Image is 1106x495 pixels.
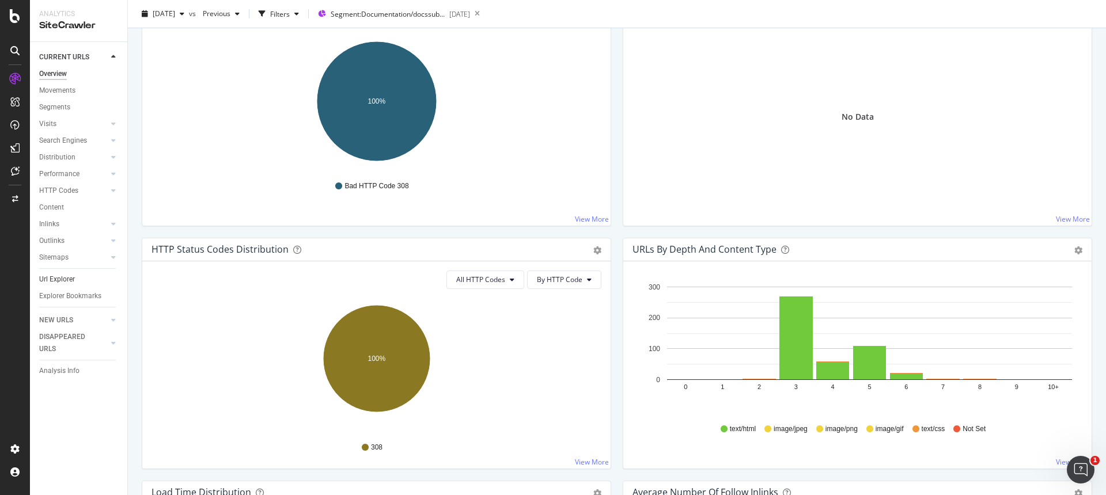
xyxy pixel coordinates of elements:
[189,9,198,18] span: vs
[774,424,808,434] span: image/jpeg
[39,252,69,264] div: Sitemaps
[649,283,660,291] text: 300
[794,383,798,390] text: 3
[39,185,78,197] div: HTTP Codes
[39,290,101,302] div: Explorer Bookmarks
[963,424,986,434] span: Not Set
[868,383,871,390] text: 5
[446,271,524,289] button: All HTTP Codes
[825,424,858,434] span: image/png
[39,201,119,214] a: Content
[904,383,908,390] text: 6
[449,9,470,19] div: [DATE]
[39,151,75,163] div: Distribution
[39,314,108,326] a: NEW URLS
[39,135,87,147] div: Search Engines
[344,181,408,191] span: Bad HTTP Code 308
[39,235,65,247] div: Outlinks
[39,85,119,97] a: Movements
[39,101,70,113] div: Segments
[198,9,230,18] span: Previous
[537,275,582,284] span: By HTTP Code
[575,214,609,224] a: View More
[39,118,108,130] a: Visits
[39,9,118,19] div: Analytics
[151,243,289,255] div: HTTP Status Codes Distribution
[368,97,386,105] text: 100%
[632,280,1082,413] svg: A chart.
[39,51,89,63] div: CURRENT URLS
[39,51,108,63] a: CURRENT URLS
[730,424,756,434] span: text/html
[39,331,108,355] a: DISAPPEARED URLS
[684,383,687,390] text: 0
[649,314,660,322] text: 200
[757,383,761,390] text: 2
[527,271,601,289] button: By HTTP Code
[39,314,73,326] div: NEW URLS
[593,246,601,254] div: gear
[831,383,835,390] text: 4
[1074,246,1082,254] div: gear
[137,5,189,23] button: [DATE]
[39,151,108,163] a: Distribution
[656,376,660,384] text: 0
[39,168,79,180] div: Performance
[39,273,75,285] div: Url Explorer
[270,9,290,18] div: Filters
[371,443,382,452] span: 308
[39,290,119,302] a: Explorer Bookmarks
[39,135,108,147] a: Search Engines
[721,383,724,390] text: 1
[198,5,244,23] button: Previous
[313,5,470,23] button: Segment:Documentation/docssubdomain[DATE]
[39,252,108,264] a: Sitemaps
[39,365,79,377] div: Analysis Info
[1056,457,1090,467] a: View More
[39,201,64,214] div: Content
[39,118,56,130] div: Visits
[575,457,609,467] a: View More
[456,275,505,284] span: All HTTP Codes
[978,383,982,390] text: 8
[153,9,175,18] span: 2025 Aug. 21st
[39,218,108,230] a: Inlinks
[39,365,119,377] a: Analysis Info
[649,345,660,353] text: 100
[632,243,777,255] div: URLs by Depth and Content Type
[331,9,446,19] span: Segment: Documentation/docssubdomain
[1056,214,1090,224] a: View More
[941,383,945,390] text: 7
[1067,456,1094,483] iframe: Intercom live chat
[39,168,108,180] a: Performance
[1048,383,1059,390] text: 10+
[39,68,67,80] div: Overview
[39,68,119,80] a: Overview
[1090,456,1100,465] span: 1
[39,218,59,230] div: Inlinks
[151,298,601,432] svg: A chart.
[39,273,119,285] a: Url Explorer
[368,355,386,363] text: 100%
[151,37,601,170] svg: A chart.
[39,331,97,355] div: DISAPPEARED URLS
[39,235,108,247] a: Outlinks
[876,424,904,434] span: image/gif
[39,19,118,32] div: SiteCrawler
[39,101,119,113] a: Segments
[842,111,874,123] div: No Data
[254,5,304,23] button: Filters
[922,424,945,434] span: text/css
[1015,383,1018,390] text: 9
[39,185,108,197] a: HTTP Codes
[39,85,75,97] div: Movements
